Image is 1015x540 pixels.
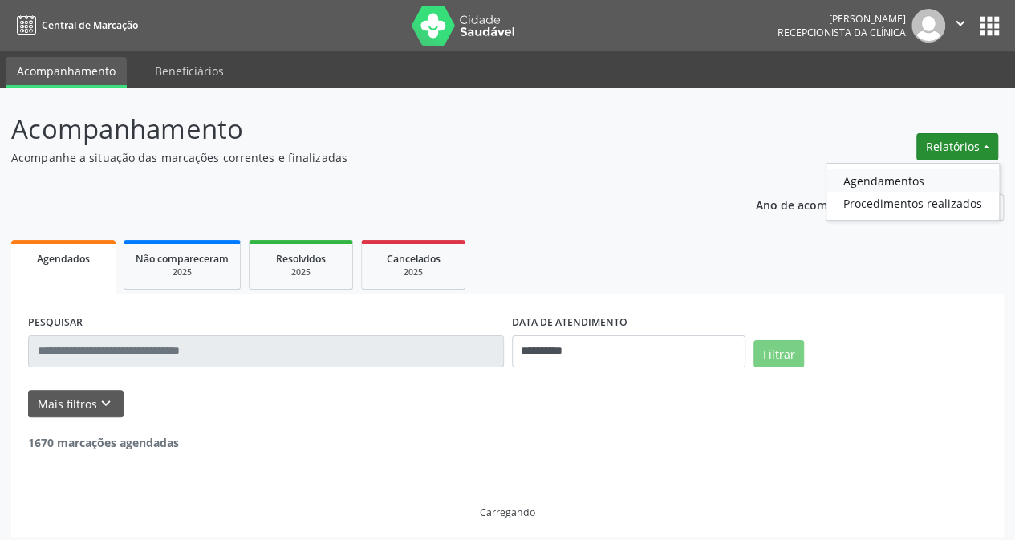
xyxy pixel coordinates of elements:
[6,57,127,88] a: Acompanhamento
[11,149,706,166] p: Acompanhe a situação das marcações correntes e finalizadas
[916,133,998,160] button: Relatórios
[42,18,138,32] span: Central de Marcação
[777,26,906,39] span: Recepcionista da clínica
[480,505,535,519] div: Carregando
[261,266,341,278] div: 2025
[136,266,229,278] div: 2025
[826,192,999,214] a: Procedimentos realizados
[28,435,179,450] strong: 1670 marcações agendadas
[976,12,1004,40] button: apps
[952,14,969,32] i: 
[777,12,906,26] div: [PERSON_NAME]
[28,311,83,335] label: PESQUISAR
[512,311,627,335] label: DATA DE ATENDIMENTO
[911,9,945,43] img: img
[373,266,453,278] div: 2025
[37,252,90,266] span: Agendados
[136,252,229,266] span: Não compareceram
[11,109,706,149] p: Acompanhamento
[97,395,115,412] i: keyboard_arrow_down
[28,390,124,418] button: Mais filtroskeyboard_arrow_down
[11,12,138,39] a: Central de Marcação
[945,9,976,43] button: 
[144,57,235,85] a: Beneficiários
[387,252,441,266] span: Cancelados
[756,194,898,214] p: Ano de acompanhamento
[276,252,326,266] span: Resolvidos
[826,163,1000,221] ul: Relatórios
[826,169,999,192] a: Agendamentos
[753,340,804,367] button: Filtrar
